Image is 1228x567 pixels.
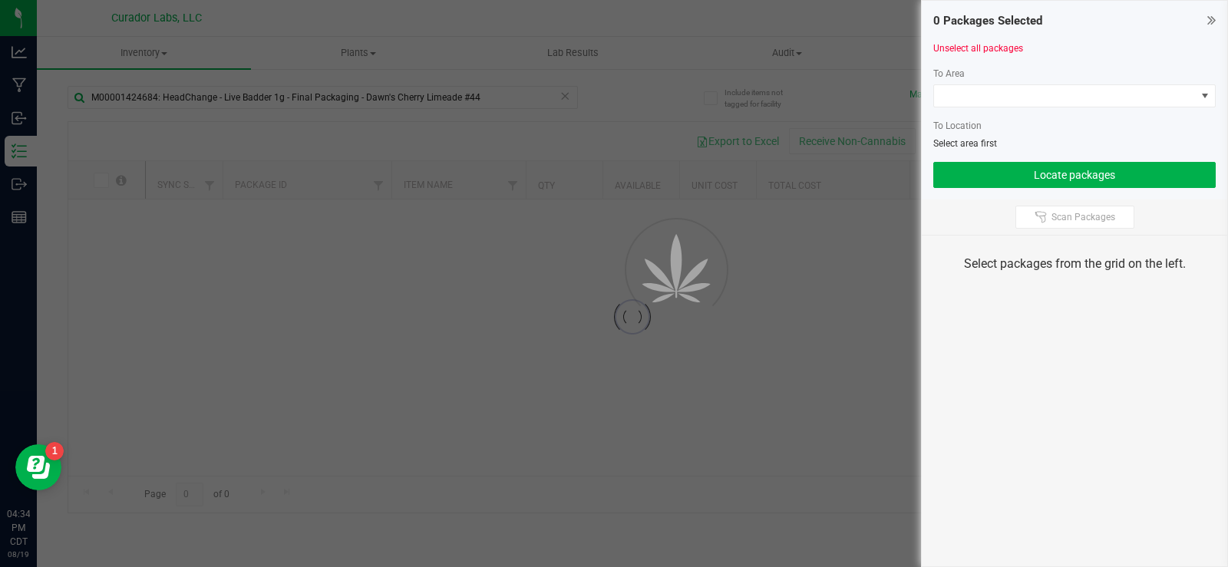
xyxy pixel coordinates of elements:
[933,138,997,149] span: Select area first
[933,120,982,131] span: To Location
[941,255,1208,273] div: Select packages from the grid on the left.
[1051,211,1115,223] span: Scan Packages
[933,68,965,79] span: To Area
[933,162,1216,188] button: Locate packages
[933,43,1023,54] a: Unselect all packages
[15,444,61,490] iframe: Resource center
[45,442,64,460] iframe: Resource center unread badge
[1015,206,1134,229] button: Scan Packages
